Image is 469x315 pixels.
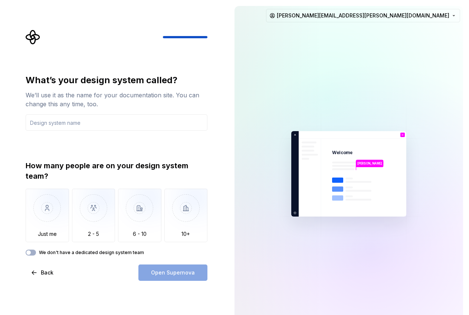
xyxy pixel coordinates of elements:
p: Welcome [332,150,352,156]
p: [PERSON_NAME] [357,161,382,166]
p: C [402,134,404,136]
button: Back [26,264,60,281]
label: We don't have a dedicated design system team [39,250,144,256]
p: A [293,133,296,137]
div: How many people are on your design system team? [26,160,207,181]
input: Design system name [26,114,207,131]
span: [PERSON_NAME][EMAIL_ADDRESS][PERSON_NAME][DOMAIN_NAME] [277,12,449,19]
div: We’ll use it as the name for your documentation site. You can change this any time, too. [26,91,207,108]
div: What’s your design system called? [26,74,207,86]
button: [PERSON_NAME][EMAIL_ADDRESS][PERSON_NAME][DOMAIN_NAME] [266,9,460,22]
span: Back [41,269,53,276]
svg: Supernova Logo [26,30,40,45]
